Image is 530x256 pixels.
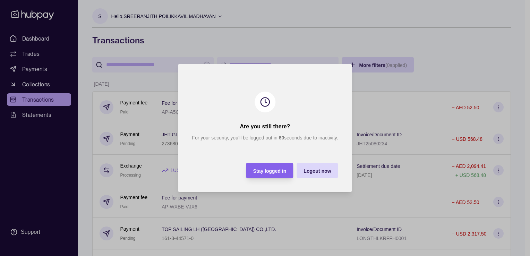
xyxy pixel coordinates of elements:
span: Stay logged in [253,168,287,174]
button: Stay logged in [246,163,293,178]
h2: Are you still there? [240,123,290,130]
strong: 60 [279,135,284,140]
p: For your security, you’ll be logged out in seconds due to inactivity. [192,134,338,142]
button: Logout now [297,163,338,178]
span: Logout now [304,168,331,174]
